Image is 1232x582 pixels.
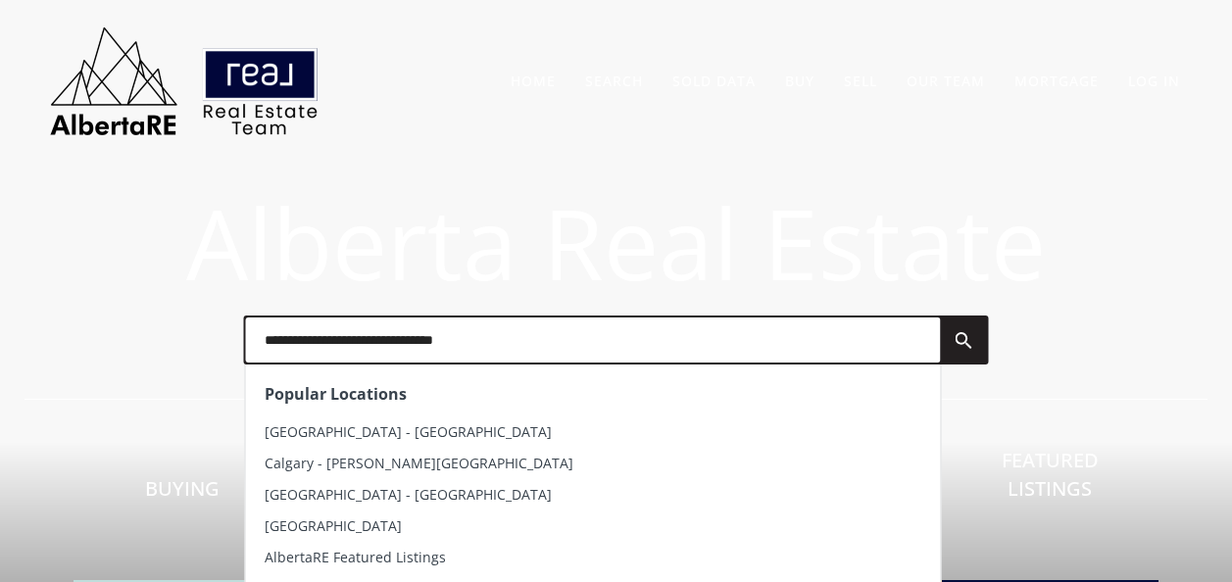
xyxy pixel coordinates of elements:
[907,72,985,90] a: Our Team
[511,72,556,90] a: Home
[1002,447,1099,502] span: Featured Listings
[1014,72,1099,90] a: Mortgage
[265,548,446,566] span: AlbertaRE Featured Listings
[585,72,643,90] a: Search
[37,20,331,142] img: AlbertaRE Real Estate Team | Real Broker
[265,516,402,535] span: [GEOGRAPHIC_DATA]
[785,72,814,90] a: Buy
[145,475,220,502] span: Buying
[265,485,552,504] span: [GEOGRAPHIC_DATA] - [GEOGRAPHIC_DATA]
[672,72,756,90] a: Sold Data
[1128,72,1180,90] a: Log In
[942,378,1158,582] a: Featured Listings
[74,407,290,582] a: Buying
[265,422,552,441] span: [GEOGRAPHIC_DATA] - [GEOGRAPHIC_DATA]
[265,383,407,405] strong: Popular Locations
[265,454,573,472] span: Calgary - [PERSON_NAME][GEOGRAPHIC_DATA]
[844,72,877,90] a: Sell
